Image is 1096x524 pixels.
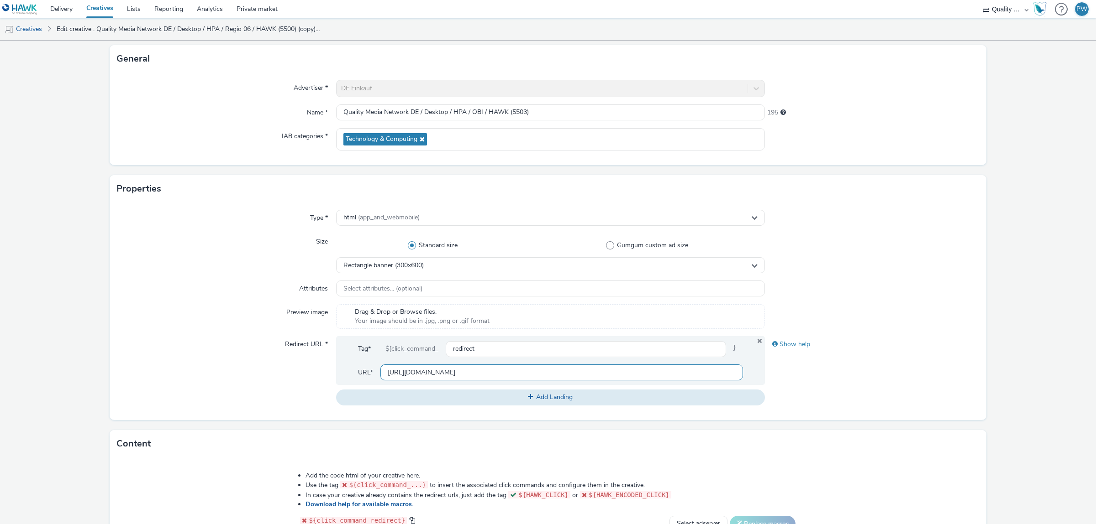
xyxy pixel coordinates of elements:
[306,490,797,500] li: In case your creative already contains the redirect urls, just add the tag or
[617,241,688,250] span: Gumgum custom ad size
[2,4,37,15] img: undefined Logo
[419,241,458,250] span: Standard size
[767,108,778,117] span: 195
[306,210,332,223] label: Type *
[306,471,797,480] li: Add the code html of your creative here.
[116,182,161,196] h3: Properties
[1076,2,1087,16] div: PW
[355,307,490,316] span: Drag & Drop or Browse files.
[349,481,426,488] span: ${click_command_...}
[295,280,332,293] label: Attributes
[346,135,417,143] span: Technology & Computing
[281,336,332,349] label: Redirect URL *
[355,316,490,326] span: Your image should be in .jpg, .png or .gif format
[380,364,743,380] input: url...
[116,437,151,451] h3: Content
[518,491,569,498] span: ${HAWK_CLICK}
[1033,2,1050,16] a: Hawk Academy
[283,304,332,317] label: Preview image
[303,104,332,117] label: Name *
[343,285,422,293] span: Select attributes... (optional)
[343,214,420,222] span: html
[780,108,786,117] div: Maximum 255 characters
[336,104,765,120] input: Name
[358,213,420,222] span: (app_and_webmobile)
[336,389,765,405] button: Add Landing
[306,500,417,508] a: Download help for available macros.
[378,341,446,357] div: ${click_command_
[765,336,980,353] div: Show help
[343,262,424,270] span: Rectangle banner (300x600)
[52,18,326,40] a: Edit creative : Quality Media Network DE / Desktop / HPA / Regio 06 / HAWK (5500) (copy) (copy)
[278,128,332,141] label: IAB categories *
[409,517,415,524] span: copy to clipboard
[589,491,669,498] span: ${HAWK_ENCODED_CLICK}
[536,393,573,401] span: Add Landing
[290,80,332,93] label: Advertiser *
[312,233,332,246] label: Size
[306,480,797,490] li: Use the tag to insert the associated click commands and configure them in the creative.
[116,52,150,66] h3: General
[1033,2,1047,16] img: Hawk Academy
[5,25,14,34] img: mobile
[309,517,405,524] span: ${click_command_redirect}
[726,341,743,357] span: }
